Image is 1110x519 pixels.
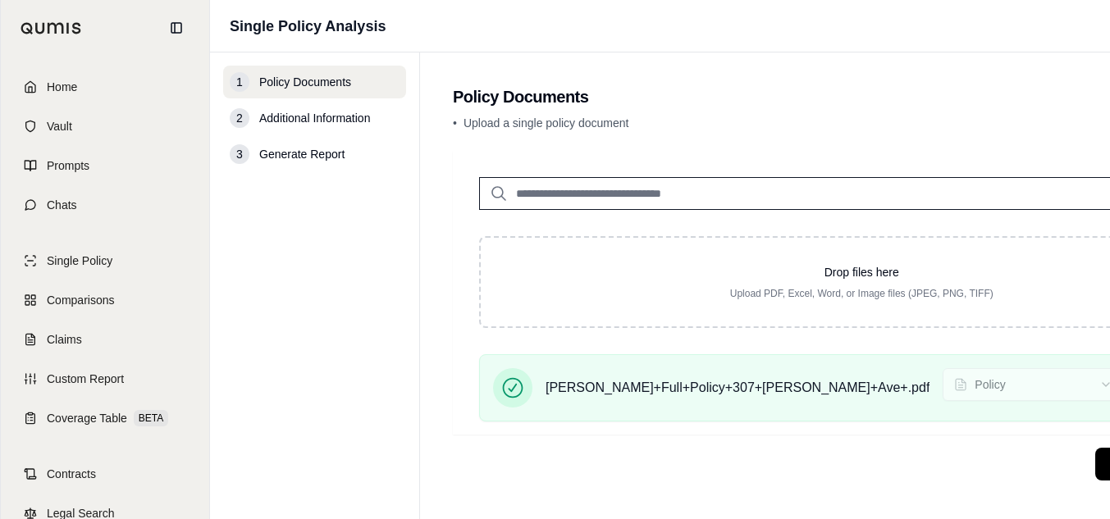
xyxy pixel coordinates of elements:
[11,361,199,397] a: Custom Report
[230,72,249,92] div: 1
[47,466,96,482] span: Contracts
[11,148,199,184] a: Prompts
[47,197,77,213] span: Chats
[453,116,457,130] span: •
[47,118,72,134] span: Vault
[230,144,249,164] div: 3
[47,253,112,269] span: Single Policy
[21,22,82,34] img: Qumis Logo
[11,321,199,357] a: Claims
[47,157,89,174] span: Prompts
[11,108,199,144] a: Vault
[259,146,345,162] span: Generate Report
[259,110,370,126] span: Additional Information
[259,74,351,90] span: Policy Documents
[230,15,386,38] h1: Single Policy Analysis
[11,243,199,279] a: Single Policy
[11,187,199,223] a: Chats
[11,69,199,105] a: Home
[47,371,124,387] span: Custom Report
[47,79,77,95] span: Home
[11,456,199,492] a: Contracts
[464,116,629,130] span: Upload a single policy document
[163,15,190,41] button: Collapse sidebar
[11,400,199,436] a: Coverage TableBETA
[47,292,114,308] span: Comparisons
[546,378,930,398] span: [PERSON_NAME]+Full+Policy+307+[PERSON_NAME]+Ave+.pdf
[47,331,82,348] span: Claims
[230,108,249,128] div: 2
[47,410,127,426] span: Coverage Table
[134,410,168,426] span: BETA
[11,282,199,318] a: Comparisons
